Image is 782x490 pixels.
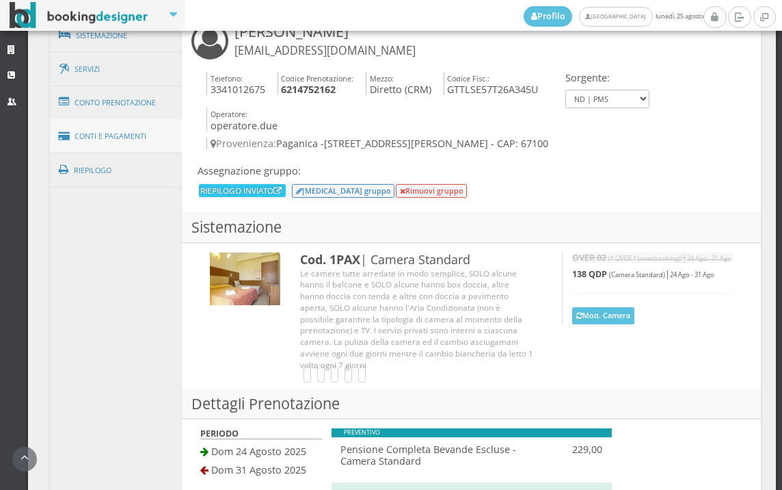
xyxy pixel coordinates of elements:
[234,23,416,58] h3: [PERSON_NAME]
[366,72,431,96] h4: Diretto (CRM)
[447,73,489,83] small: Codice Fisc.:
[396,184,467,198] button: Rimuovi gruppo
[332,428,612,437] div: PREVENTIVO
[524,6,573,27] a: Profilo
[444,72,539,96] h4: GTTLSE57T26A345U
[572,269,733,279] h5: |
[211,137,276,150] span: Provenienza:
[234,43,416,58] small: [EMAIL_ADDRESS][DOMAIN_NAME]
[324,137,488,150] span: [STREET_ADDRESS][PERSON_NAME]
[281,83,336,96] b: 6214752162
[300,253,535,268] h3: | Camera Standard
[572,252,606,263] b: OVER 02
[206,138,562,149] h4: Paganica -
[206,107,278,131] h4: operatore.due
[670,270,714,279] small: 24 Ago - 31 Ago
[579,7,652,27] a: [GEOGRAPHIC_DATA]
[565,72,649,83] h4: Sorgente:
[50,85,183,120] a: Conto Prenotazione
[198,165,468,177] h4: Assegnazione gruppo:
[182,212,761,243] h3: Sistemazione
[572,307,635,324] button: Mod. Camera
[572,253,733,263] h5: |
[50,119,183,154] a: Conti e Pagamenti
[206,72,265,96] h4: 3341012675
[300,268,535,370] div: Le camere tutte arredate in modo semplice, SOLO alcune hanno il balcone e SOLO alcune hanno box d...
[211,445,306,458] span: Dom 24 Agosto 2025
[292,184,394,198] button: [MEDICAL_DATA] gruppo
[210,253,280,305] img: 3233dad537b411f0bfaf063e6a87f67d.jpg
[50,52,183,87] a: Servizi
[300,251,360,268] b: Cod. 1PAX
[491,137,548,150] span: - CAP: 67100
[200,428,239,439] b: PERIODO
[609,270,665,279] small: (Camera Standard)
[687,254,731,263] small: 24 Ago - 31 Ago
[551,443,603,455] h4: 229,00
[572,268,607,280] b: 138 QDP
[211,73,243,83] small: Telefono:
[50,153,183,188] a: Riepilogo
[340,443,532,467] h4: Pensione Completa Bevande Escluse - Camera Standard
[211,463,306,476] span: Dom 31 Agosto 2025
[10,2,148,29] img: BookingDesigner.com
[608,254,682,263] small: (* OVER * (overbooking))
[182,389,761,420] h3: Dettagli Prenotazione
[524,6,703,27] span: lunedì, 25 agosto
[281,73,353,83] small: Codice Prenotazione:
[370,73,394,83] small: Mezzo:
[200,185,284,196] a: RIEPILOGO INVIATO
[211,109,247,119] small: Operatore:
[50,18,183,53] a: Sistemazione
